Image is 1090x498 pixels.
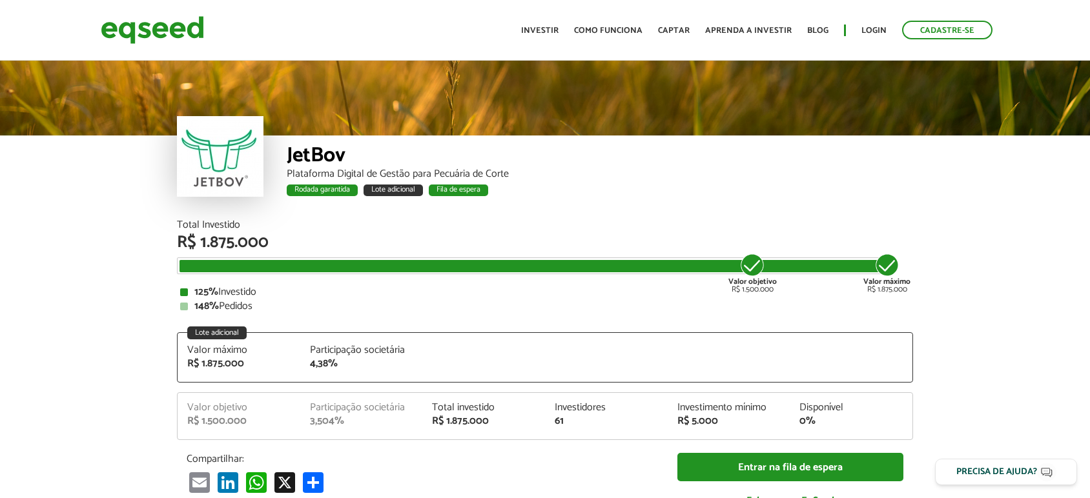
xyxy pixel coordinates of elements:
div: Valor objetivo [187,403,291,413]
strong: 125% [194,283,218,301]
div: R$ 1.875.000 [187,359,291,369]
strong: 148% [194,297,219,315]
a: Login [861,26,887,35]
div: Rodada garantida [287,184,358,196]
div: Investimento mínimo [677,403,781,413]
div: Valor máximo [187,345,291,355]
div: Lote adicional [364,184,423,196]
div: 61 [555,416,658,426]
div: JetBov [287,145,913,169]
a: Compartilhar [300,472,326,493]
div: R$ 1.875.000 [177,234,913,251]
a: Cadastre-se [902,21,992,39]
div: Investido [180,287,910,297]
div: Lote adicional [187,326,247,339]
div: Plataforma Digital de Gestão para Pecuária de Corte [287,169,913,179]
strong: Valor objetivo [728,275,777,288]
a: Entrar na fila de espera [677,453,903,482]
div: Pedidos [180,301,910,312]
div: Total investido [432,403,535,413]
a: Captar [658,26,690,35]
a: X [272,472,298,493]
div: R$ 1.875.000 [863,252,910,294]
div: 3,504% [310,416,413,426]
div: Participação societária [310,345,413,355]
div: Fila de espera [429,184,488,196]
img: EqSeed [101,13,204,47]
div: Disponível [799,403,903,413]
div: R$ 5.000 [677,416,781,426]
a: Como funciona [574,26,643,35]
strong: Valor máximo [863,275,910,288]
div: R$ 1.500.000 [187,416,291,426]
a: Email [187,472,212,493]
a: Aprenda a investir [705,26,792,35]
div: R$ 1.500.000 [728,252,777,294]
div: Investidores [555,403,658,413]
a: Blog [807,26,828,35]
div: R$ 1.875.000 [432,416,535,426]
a: Investir [521,26,559,35]
div: 0% [799,416,903,426]
a: WhatsApp [243,472,269,493]
div: Participação societária [310,403,413,413]
a: LinkedIn [215,472,241,493]
div: 4,38% [310,359,413,369]
div: Total Investido [177,220,913,230]
p: Compartilhar: [187,453,658,465]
